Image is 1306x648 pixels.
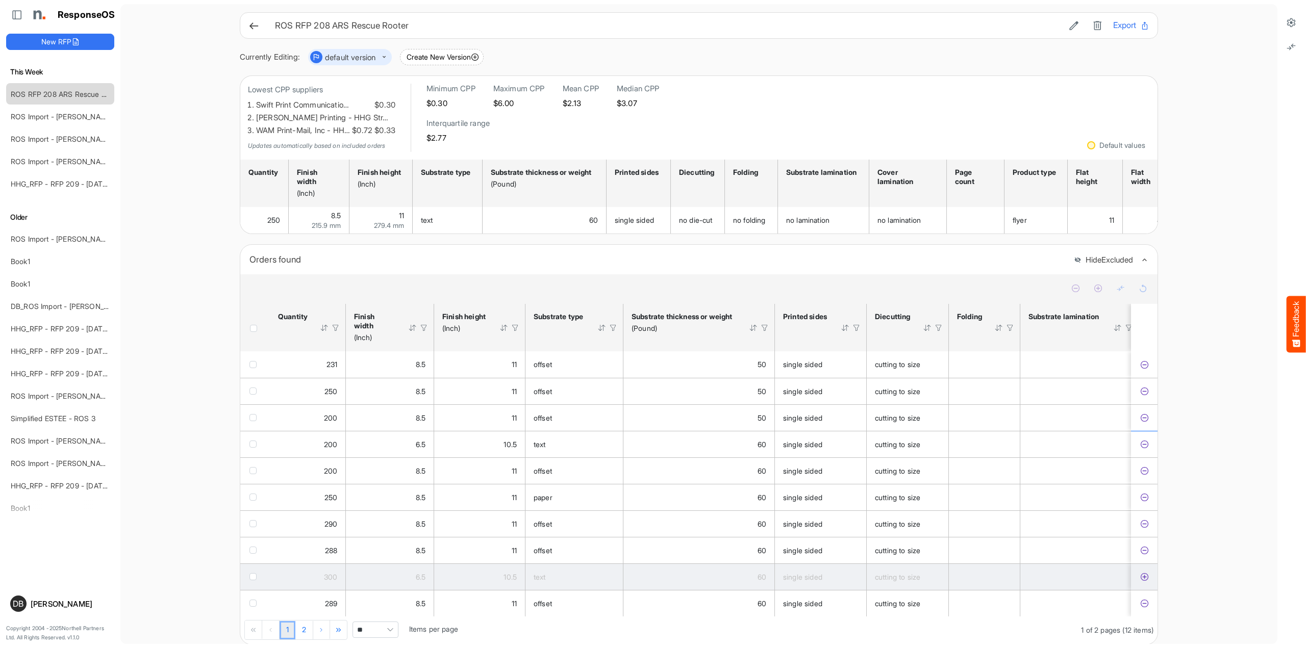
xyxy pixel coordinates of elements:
td: 11 is template cell Column Header httpsnorthellcomontologiesmapping-rulesmeasurementhasfinishsize... [434,590,525,616]
h5: $3.07 [617,99,660,108]
a: HHG_RFP - RFP 209 - [DATE] - ROS TEST 3 (LITE) [11,179,179,188]
span: cutting to size [875,493,920,502]
span: single sided [783,520,822,528]
div: Printed sides [615,168,659,177]
td: single sided is template cell Column Header httpsnorthellcomontologiesmapping-rulesmeasurementhas... [775,431,867,457]
span: cutting to size [875,413,920,422]
td: is template cell Column Header price-per-item [949,431,1020,457]
button: Feedback [1287,296,1306,352]
span: 50 [758,387,766,396]
td: checkbox [240,510,270,537]
td: checkbox [240,431,270,457]
td: is template cell Column Header httpsnorthellcomontologiesmapping-rulesorderhasorderdate [1020,537,1139,563]
td: is template cell Column Header price-per-item [949,351,1020,378]
td: 10.5 is template cell Column Header httpsnorthellcomontologiesmapping-rulesmeasurementhasfinishsi... [434,563,525,590]
span: 60 [758,440,766,449]
div: Filter Icon [1006,323,1015,332]
td: 70a2f61d-af18-4eab-bce9-c9d8b8bcd537 is template cell Column Header [1131,590,1160,616]
td: single sided is template cell Column Header httpsnorthellcomontologiesmapping-rulesmeasurementhas... [775,590,867,616]
li: WAM Print-Mail, Inc - HH… [256,124,395,137]
span: single sided [783,493,822,502]
span: 10.5 [504,440,517,449]
li: [PERSON_NAME] Printing - HHG Str… [256,112,395,124]
td: no lamination is template cell Column Header httpsnorthellcomontologiesmapping-rulesmanufacturing... [869,207,947,234]
span: 231 [326,360,337,369]
span: 290 [324,520,337,528]
h6: Minimum CPP [426,84,475,94]
td: 8.5 is template cell Column Header httpsnorthellcomontologiesmapping-rulesmeasurementhasfinishsiz... [346,537,434,563]
td: is template cell Column Header price-per-item [949,404,1020,431]
div: Go to next page [313,620,331,639]
div: Quantity [248,168,277,177]
td: single sided is template cell Column Header httpsnorthellcomontologiesmapping-rulesmeasurementhas... [775,563,867,590]
div: Substrate thickness or weight [491,168,595,177]
td: 8.5 is template cell Column Header httpsnorthellcomontologiesmapping-rulesmeasurementhasfinishsiz... [346,484,434,510]
td: no die-cut is template cell Column Header httpsnorthellcomontologiesmapping-rulesmanufacturinghas... [671,207,725,234]
a: ROS RFP 208 ARS Rescue Rooter [11,90,123,98]
td: 288 is template cell Column Header httpsnorthellcomontologiesmapping-rulesorderhasquantity [270,537,346,563]
td: offset is template cell Column Header httpsnorthellcomontologiesmapping-rulesmaterialhasmaterialt... [525,457,623,484]
td: 8.5 is template cell Column Header httpsnorthellcomontologiesmapping-rulesmeasurementhasfinishsiz... [346,510,434,537]
div: Filter Icon [1124,323,1134,332]
td: 8.5 is template cell Column Header httpsnorthellcomontologiesmapping-rulesmeasurementhasfinishsiz... [346,378,434,404]
a: ROS Import - [PERSON_NAME] - Final (short) [11,459,159,468]
h6: Maximum CPP [493,84,545,94]
td: 6.5 is template cell Column Header httpsnorthellcomontologiesmapping-rulesmeasurementhasfinishsiz... [346,431,434,457]
td: is template cell Column Header price-per-item [949,510,1020,537]
td: cutting to size is template cell Column Header httpsnorthellcomontologiesmapping-rulesmeasurement... [867,537,949,563]
td: 0c16881b-c126-4902-b6a6-d96616c8424f is template cell Column Header [1131,510,1160,537]
td: cutting to size is template cell Column Header httpsnorthellcomontologiesmapping-rulesmeasurement... [867,351,949,378]
td: checkbox [240,378,270,404]
td: single sided is template cell Column Header httpsnorthellcomontologiesmapping-rulesmeasurementhas... [775,378,867,404]
td: offset is template cell Column Header httpsnorthellcomontologiesmapping-rulesmaterialhasmaterialt... [525,537,623,563]
td: 60 is template cell Column Header httpsnorthellcomontologiesmapping-rulesproducthaspagecount [623,510,775,537]
td: offset is template cell Column Header httpsnorthellcomontologiesmapping-rulesmaterialhasmaterialt... [525,351,623,378]
td: is template cell Column Header httpsnorthellcomontologiesmapping-rulesorderhasorderdate [1020,378,1139,404]
span: 8.5 [416,466,425,475]
td: 50 is template cell Column Header httpsnorthellcomontologiesmapping-rulesproducthaspagecount [623,378,775,404]
td: cutting to size is template cell Column Header httpsnorthellcomontologiesmapping-rulesmeasurement... [867,431,949,457]
a: ROS Import - [PERSON_NAME] - ROS 11 [11,135,143,143]
button: Exclude [1139,599,1149,609]
span: 11 [512,387,517,396]
td: single sided is template cell Column Header httpsnorthellcomontologiesmapping-rulesmeasurementhas... [775,510,867,537]
button: Exclude [1139,466,1149,476]
span: 50 [758,413,766,422]
span: single sided [615,216,654,224]
td: is template cell Column Header price-per-item [949,484,1020,510]
a: HHG_RFP - RFP 209 - [DATE] - ROS TEST [11,481,152,490]
a: DB_ROS Import - [PERSON_NAME] - ROS 4 [11,302,155,310]
div: Cover lamination [877,168,935,186]
td: single sided is template cell Column Header httpsnorthellcomontologiesmapping-rulesmeasurementhas... [775,484,867,510]
td: checkbox [240,537,270,563]
div: Substrate thickness or weight [632,312,736,321]
button: Create New Version [400,49,484,65]
td: cutting to size is template cell Column Header httpsnorthellcomontologiesmapping-rulesmeasurement... [867,590,949,616]
span: 8.5 [416,413,425,422]
h6: Older [6,212,114,223]
td: 60 is template cell Column Header httpsnorthellcomontologiesmapping-rulesproducthaspagecount [623,590,775,616]
td: ee51c73a-0acf-4a0f-9ad9-e00a18a1f422 is template cell Column Header [1131,537,1160,563]
span: 11 [512,546,517,555]
span: 60 [758,520,766,528]
div: Flat height [1076,168,1111,186]
td: single sided is template cell Column Header httpsnorthellcomontologiesmapping-rulesmeasurementhas... [775,537,867,563]
td: checkbox [240,484,270,510]
span: 8.5 [416,493,425,502]
button: Exclude [1139,359,1149,370]
td: 250 is template cell Column Header httpsnorthellcomontologiesmapping-rulesorderhasquantity [240,207,289,234]
span: cutting to size [875,520,920,528]
span: 288 [325,546,337,555]
span: offset [534,387,552,396]
td: 8.5 is template cell Column Header httpsnorthellcomontologiesmapping-rulesmeasurementhasfinishsiz... [289,207,349,234]
td: 231 is template cell Column Header httpsnorthellcomontologiesmapping-rulesorderhasquantity [270,351,346,378]
td: cutting to size is template cell Column Header httpsnorthellcomontologiesmapping-rulesmeasurement... [867,563,949,590]
a: Book1 [11,257,30,266]
div: (Inch) [354,333,395,342]
div: Substrate lamination [786,168,858,177]
td: is template cell Column Header httpsnorthellcomontologiesmapping-rulesorderhasorderdate [1020,590,1139,616]
td: flyer is template cell Column Header httpsnorthellcomontologiesmapping-rulesproducthasproducttype [1004,207,1068,234]
span: Pagerdropdown [353,621,398,638]
span: 250 [324,387,337,396]
td: text is template cell Column Header httpsnorthellcomontologiesmapping-rulesmaterialhasmaterialthi... [525,563,623,590]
